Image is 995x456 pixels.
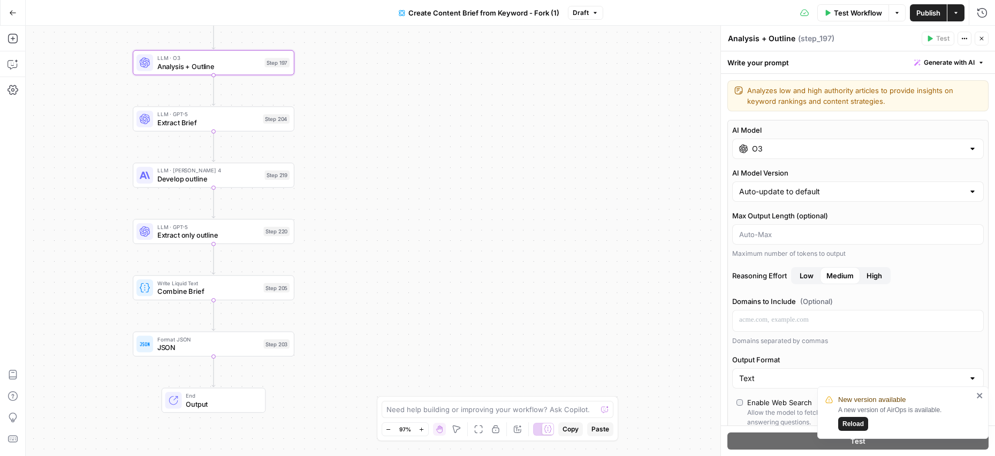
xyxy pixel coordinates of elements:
[747,85,982,107] textarea: Analyzes low and high authority articles to provide insights on keyword rankings and content stra...
[263,283,290,293] div: Step 205
[399,425,411,434] span: 97%
[133,107,294,132] div: LLM · GPT-5Extract BriefStep 204
[817,4,888,21] button: Test Workflow
[916,7,940,18] span: Publish
[798,33,834,44] span: ( step_197 )
[563,424,579,434] span: Copy
[910,4,947,21] button: Publish
[157,166,261,175] span: LLM · [PERSON_NAME] 4
[133,388,294,413] div: EndOutput
[739,229,977,240] input: Auto-Max
[732,267,984,284] label: Reasoning Effort
[568,6,603,20] button: Draft
[860,267,888,284] button: Reasoning EffortLowMedium
[133,219,294,244] div: LLM · GPT-5Extract only outlineStep 220
[157,117,259,127] span: Extract Brief
[212,19,215,49] g: Edge from step_218 to step_197
[727,432,989,450] button: Test
[212,75,215,105] g: Edge from step_197 to step_204
[867,270,882,281] span: High
[157,223,260,231] span: LLM · GPT-5
[842,419,864,429] span: Reload
[212,356,215,386] g: Edge from step_203 to end
[838,405,973,431] div: A new version of AirOps is available.
[732,125,984,135] label: AI Model
[800,296,833,307] span: (Optional)
[732,296,984,307] label: Domains to Include
[739,373,964,384] input: Text
[910,56,989,70] button: Generate with AI
[392,4,566,21] button: Create Content Brief from Keyword - Fork (1)
[212,132,215,162] g: Edge from step_204 to step_219
[263,114,290,124] div: Step 204
[591,424,609,434] span: Paste
[157,110,259,119] span: LLM · GPT-5
[850,436,865,446] span: Test
[157,279,260,287] span: Write Liquid Text
[133,163,294,188] div: LLM · [PERSON_NAME] 4Develop outlineStep 219
[732,210,984,221] label: Max Output Length (optional)
[157,61,261,71] span: Analysis + Outline
[721,51,995,73] div: Write your prompt
[212,244,215,274] g: Edge from step_220 to step_205
[157,335,260,344] span: Format JSON
[264,58,290,67] div: Step 197
[728,33,795,44] textarea: Analysis + Outline
[133,331,294,356] div: Format JSONJSONStep 203
[736,399,743,406] input: Enable Web SearchAllow the model to fetch up-to-date information from the web when answering ques...
[739,186,964,197] input: Auto-update to default
[587,422,613,436] button: Paste
[732,249,984,259] div: Maximum number of tokens to output
[263,339,290,349] div: Step 203
[826,270,854,281] span: Medium
[936,34,950,43] span: Test
[157,230,260,240] span: Extract only outline
[838,417,868,431] button: Reload
[793,267,820,284] button: Reasoning EffortMediumHigh
[212,300,215,330] g: Edge from step_205 to step_203
[157,54,261,63] span: LLM · O3
[747,408,979,427] div: Allow the model to fetch up-to-date information from the web when answering questions.
[133,275,294,300] div: Write Liquid TextCombine BriefStep 205
[133,50,294,75] div: LLM · O3Analysis + OutlineStep 197
[976,391,984,400] button: close
[263,227,290,237] div: Step 220
[157,173,261,184] span: Develop outline
[186,391,256,400] span: End
[747,397,812,408] div: Enable Web Search
[186,399,256,409] span: Output
[838,394,906,405] span: New version available
[408,7,559,18] span: Create Content Brief from Keyword - Fork (1)
[732,354,984,365] label: Output Format
[558,422,583,436] button: Copy
[922,32,954,45] button: Test
[212,188,215,218] g: Edge from step_219 to step_220
[924,58,975,67] span: Generate with AI
[573,8,589,18] span: Draft
[800,270,814,281] span: Low
[157,286,260,297] span: Combine Brief
[264,171,290,180] div: Step 219
[752,143,964,154] input: Select a model
[732,336,984,346] div: Domains separated by commas
[732,168,984,178] label: AI Model Version
[834,7,882,18] span: Test Workflow
[157,343,260,353] span: JSON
